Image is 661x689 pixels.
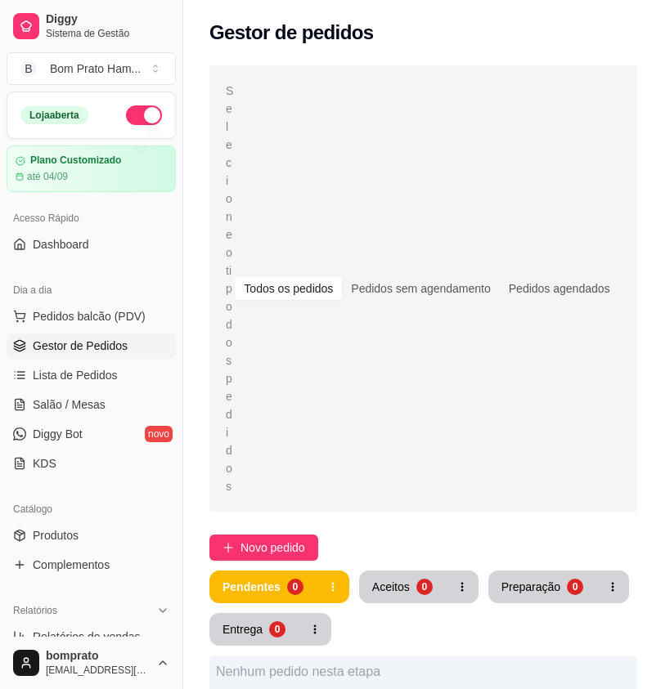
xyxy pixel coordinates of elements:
[46,649,150,664] span: bomprato
[46,12,169,27] span: Diggy
[50,60,141,77] div: Bom Prato Ham ...
[7,303,176,329] button: Pedidos balcão (PDV)
[33,426,83,442] span: Diggy Bot
[20,60,37,77] span: B
[126,105,162,125] button: Alterar Status
[7,522,176,548] a: Produtos
[287,579,304,595] div: 0
[359,570,446,603] button: Aceitos0
[7,205,176,231] div: Acesso Rápido
[33,629,141,645] span: Relatórios de vendas
[20,106,88,124] div: Loja aberta
[223,579,281,595] div: Pendentes
[223,542,234,553] span: plus
[7,421,176,447] a: Diggy Botnovo
[209,535,318,561] button: Novo pedido
[7,496,176,522] div: Catálogo
[30,154,121,167] article: Plano Customizado
[209,570,317,603] button: Pendentes0
[372,579,410,595] div: Aceitos
[33,236,89,253] span: Dashboard
[223,621,263,638] div: Entrega
[33,308,146,324] span: Pedidos balcão (PDV)
[488,570,596,603] button: Preparação0
[7,362,176,388] a: Lista de Pedidos
[7,7,176,46] a: DiggySistema de Gestão
[7,333,176,359] a: Gestor de Pedidos
[226,82,233,495] span: Selecione o tipo dos pedidos
[7,52,176,85] button: Select a team
[235,277,342,300] div: Todos os pedidos
[7,277,176,303] div: Dia a dia
[501,579,560,595] div: Preparação
[209,613,299,646] button: Entrega0
[416,579,433,595] div: 0
[33,527,79,544] span: Produtos
[33,367,118,383] span: Lista de Pedidos
[209,20,374,46] h2: Gestor de pedidos
[7,450,176,476] a: KDS
[46,664,150,677] span: [EMAIL_ADDRESS][DOMAIN_NAME]
[27,170,68,183] article: até 04/09
[342,277,499,300] div: Pedidos sem agendamento
[269,621,286,638] div: 0
[46,27,169,40] span: Sistema de Gestão
[7,145,176,192] a: Plano Customizadoaté 04/09
[7,231,176,257] a: Dashboard
[7,643,176,682] button: bomprato[EMAIL_ADDRESS][DOMAIN_NAME]
[33,338,128,354] span: Gestor de Pedidos
[33,557,110,573] span: Complementos
[7,624,176,650] a: Relatórios de vendas
[216,662,631,682] div: Nenhum pedido nesta etapa
[33,396,106,413] span: Salão / Mesas
[500,277,619,300] div: Pedidos agendados
[7,552,176,578] a: Complementos
[13,604,57,617] span: Relatórios
[241,539,305,557] span: Novo pedido
[33,455,56,472] span: KDS
[7,391,176,418] a: Salão / Mesas
[567,579,583,595] div: 0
